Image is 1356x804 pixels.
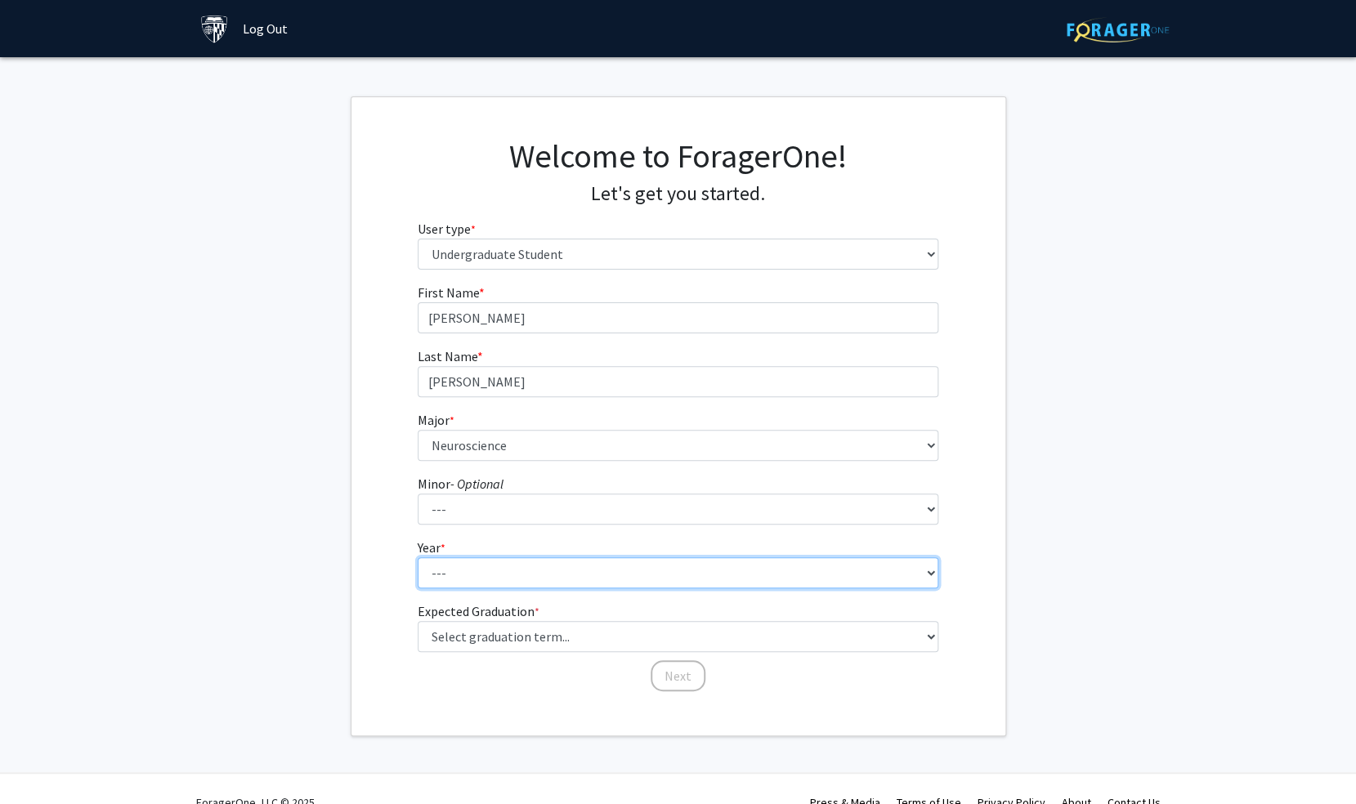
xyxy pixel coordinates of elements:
[12,730,69,792] iframe: Chat
[418,219,476,239] label: User type
[651,660,705,691] button: Next
[418,601,539,621] label: Expected Graduation
[418,284,479,301] span: First Name
[418,410,454,430] label: Major
[418,538,445,557] label: Year
[418,182,938,206] h4: Let's get you started.
[418,348,477,364] span: Last Name
[418,136,938,176] h1: Welcome to ForagerOne!
[200,15,229,43] img: Johns Hopkins University Logo
[418,474,503,494] label: Minor
[1067,17,1169,42] img: ForagerOne Logo
[450,476,503,492] i: - Optional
